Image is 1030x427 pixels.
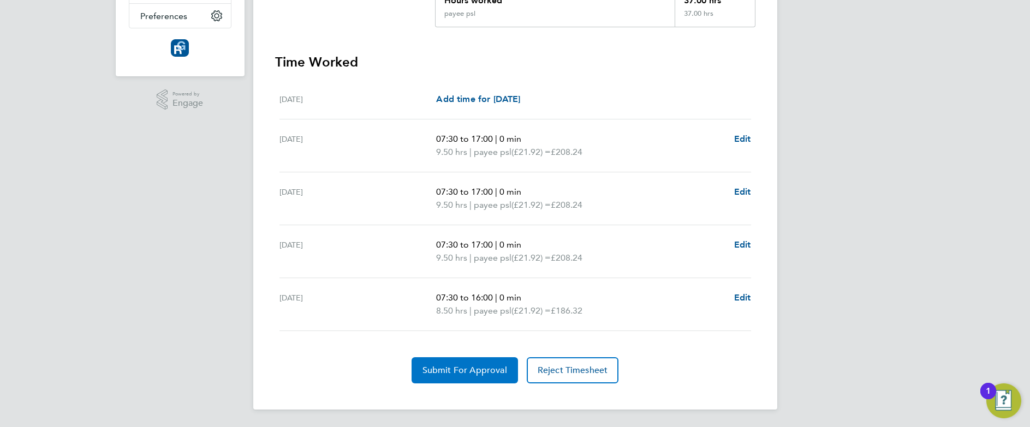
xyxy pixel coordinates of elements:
[412,357,518,383] button: Submit For Approval
[734,185,751,199] a: Edit
[469,147,472,157] span: |
[986,391,991,405] div: 1
[499,134,521,144] span: 0 min
[538,365,608,376] span: Reject Timesheet
[551,305,582,316] span: £186.32
[495,187,497,197] span: |
[551,200,582,210] span: £208.24
[157,89,203,110] a: Powered byEngage
[172,99,203,108] span: Engage
[511,200,551,210] span: (£21.92) =
[734,187,751,197] span: Edit
[279,133,437,159] div: [DATE]
[279,185,437,212] div: [DATE]
[436,147,467,157] span: 9.50 hrs
[129,39,231,57] a: Go to home page
[436,239,493,250] span: 07:30 to 17:00
[675,9,754,27] div: 37.00 hrs
[495,134,497,144] span: |
[551,252,582,263] span: £208.24
[474,304,511,317] span: payee psl
[551,147,582,157] span: £208.24
[499,239,521,250] span: 0 min
[436,305,467,316] span: 8.50 hrs
[469,305,472,316] span: |
[474,146,511,159] span: payee psl
[279,291,437,317] div: [DATE]
[511,147,551,157] span: (£21.92) =
[436,134,493,144] span: 07:30 to 17:00
[275,53,755,71] h3: Time Worked
[279,238,437,264] div: [DATE]
[734,292,751,303] span: Edit
[436,94,520,104] span: Add time for [DATE]
[499,292,521,303] span: 0 min
[469,252,472,263] span: |
[140,11,187,21] span: Preferences
[527,357,619,383] button: Reject Timesheet
[495,239,497,250] span: |
[511,305,551,316] span: (£21.92) =
[436,252,467,263] span: 9.50 hrs
[499,187,521,197] span: 0 min
[474,251,511,264] span: payee psl
[474,199,511,212] span: payee psl
[436,200,467,210] span: 9.50 hrs
[734,134,751,144] span: Edit
[172,89,203,99] span: Powered by
[129,4,231,28] button: Preferences
[495,292,497,303] span: |
[986,383,1021,418] button: Open Resource Center, 1 new notification
[436,292,493,303] span: 07:30 to 16:00
[436,93,520,106] a: Add time for [DATE]
[734,291,751,304] a: Edit
[422,365,507,376] span: Submit For Approval
[734,133,751,146] a: Edit
[444,9,475,18] div: payee psl
[511,252,551,263] span: (£21.92) =
[469,200,472,210] span: |
[279,93,437,106] div: [DATE]
[171,39,188,57] img: resourcinggroup-logo-retina.png
[734,239,751,250] span: Edit
[436,187,493,197] span: 07:30 to 17:00
[734,238,751,251] a: Edit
